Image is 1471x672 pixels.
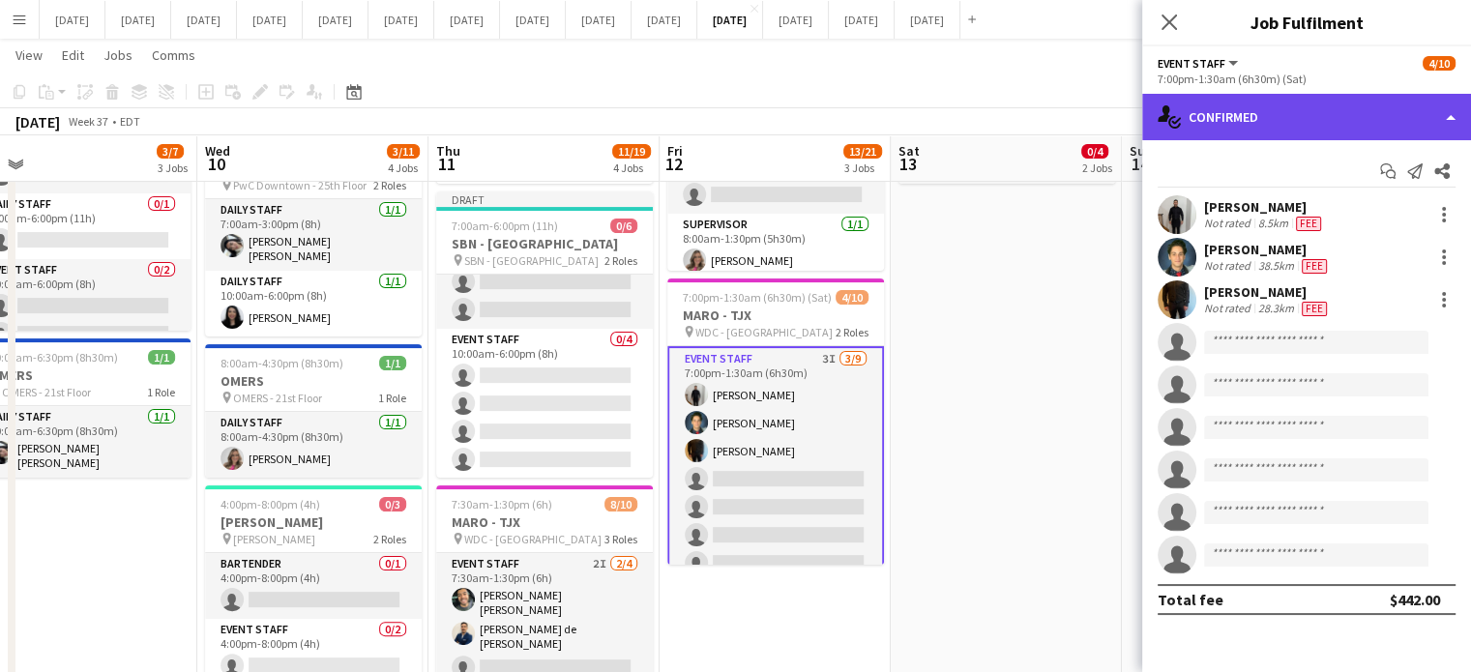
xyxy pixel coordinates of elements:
[233,532,315,546] span: [PERSON_NAME]
[434,1,500,39] button: [DATE]
[40,1,105,39] button: [DATE]
[1204,283,1331,301] div: [PERSON_NAME]
[1302,259,1327,274] span: Fee
[844,161,881,175] div: 3 Jobs
[205,142,230,160] span: Wed
[157,144,184,159] span: 3/7
[1082,161,1112,175] div: 2 Jobs
[1296,217,1321,231] span: Fee
[171,1,237,39] button: [DATE]
[15,46,43,64] span: View
[1204,258,1254,274] div: Not rated
[436,191,653,478] app-job-card: Draft7:00am-6:00pm (11h)0/6SBN - [GEOGRAPHIC_DATA] SBN - [GEOGRAPHIC_DATA]2 RolesDaily Staff0/27:...
[233,391,322,405] span: OMERS - 21st Floor
[829,1,895,39] button: [DATE]
[436,191,653,207] div: Draft
[379,356,406,370] span: 1/1
[64,114,112,129] span: Week 37
[303,1,368,39] button: [DATE]
[120,114,140,129] div: EDT
[1127,153,1153,175] span: 14
[697,1,763,39] button: [DATE]
[205,344,422,478] app-job-card: 8:00am-4:30pm (8h30m)1/1OMERS OMERS - 21st Floor1 RoleDaily Staff1/18:00am-4:30pm (8h30m)[PERSON_...
[763,1,829,39] button: [DATE]
[836,325,868,339] span: 2 Roles
[62,46,84,64] span: Edit
[221,356,343,370] span: 8:00am-4:30pm (8h30m)
[54,43,92,68] a: Edit
[452,219,558,233] span: 7:00am-6:00pm (11h)
[1298,301,1331,316] div: Crew has different fees then in role
[1204,216,1254,231] div: Not rated
[373,178,406,192] span: 2 Roles
[1204,301,1254,316] div: Not rated
[1081,144,1108,159] span: 0/4
[368,1,434,39] button: [DATE]
[604,532,637,546] span: 3 Roles
[105,1,171,39] button: [DATE]
[695,325,833,339] span: WDC - [GEOGRAPHIC_DATA]
[147,385,175,399] span: 1 Role
[205,513,422,531] h3: [PERSON_NAME]
[202,153,230,175] span: 10
[379,497,406,511] span: 0/3
[148,350,175,365] span: 1/1
[1158,56,1225,71] span: Event Staff
[1423,56,1456,71] span: 4/10
[436,329,653,479] app-card-role: Event Staff0/410:00am-6:00pm (8h)
[1142,10,1471,35] h3: Job Fulfilment
[1158,56,1241,71] button: Event Staff
[378,391,406,405] span: 1 Role
[604,253,637,268] span: 2 Roles
[1158,72,1456,86] div: 7:00pm-1:30am (6h30m) (Sat)
[433,153,460,175] span: 11
[1390,590,1440,609] div: $442.00
[500,1,566,39] button: [DATE]
[221,497,320,511] span: 4:00pm-8:00pm (4h)
[836,290,868,305] span: 4/10
[205,412,422,478] app-card-role: Daily Staff1/18:00am-4:30pm (8h30m)[PERSON_NAME]
[436,235,653,252] h3: SBN - [GEOGRAPHIC_DATA]
[436,235,653,329] app-card-role: Daily Staff0/27:00am-3:00pm (8h)
[388,161,419,175] div: 4 Jobs
[15,112,60,131] div: [DATE]
[612,144,651,159] span: 11/19
[1302,302,1327,316] span: Fee
[667,214,884,279] app-card-role: Supervisor1/18:00am-1:30pm (5h30m)[PERSON_NAME]
[387,144,420,159] span: 3/11
[373,532,406,546] span: 2 Roles
[205,372,422,390] h3: OMERS
[205,553,422,619] app-card-role: Bartender0/14:00pm-8:00pm (4h)
[896,153,920,175] span: 13
[1142,94,1471,140] div: Confirmed
[683,290,832,305] span: 7:00pm-1:30am (6h30m) (Sat)
[144,43,203,68] a: Comms
[436,142,460,160] span: Thu
[452,497,552,511] span: 7:30am-1:30pm (6h)
[152,46,195,64] span: Comms
[895,1,960,39] button: [DATE]
[667,307,884,324] h3: MARO - TJX
[237,1,303,39] button: [DATE]
[2,385,91,399] span: OMERS - 21st Floor
[843,144,882,159] span: 13/21
[1204,241,1331,258] div: [PERSON_NAME]
[96,43,140,68] a: Jobs
[566,1,632,39] button: [DATE]
[610,219,637,233] span: 0/6
[632,1,697,39] button: [DATE]
[205,199,422,271] app-card-role: Daily Staff1/17:00am-3:00pm (8h)[PERSON_NAME] [PERSON_NAME]
[667,142,683,160] span: Fri
[103,46,132,64] span: Jobs
[1292,216,1325,231] div: Crew has different fees then in role
[1254,216,1292,231] div: 8.5km
[1130,142,1153,160] span: Sun
[667,278,884,565] app-job-card: 7:00pm-1:30am (6h30m) (Sat)4/10MARO - TJX WDC - [GEOGRAPHIC_DATA]2 RolesEvent Staff3I3/97:00pm-1:...
[205,131,422,336] div: 7:00am-6:00pm (11h)2/2PwC Downtown PwC Downtown - 25th Floor2 RolesDaily Staff1/17:00am-3:00pm (8...
[664,153,683,175] span: 12
[464,253,599,268] span: SBN - [GEOGRAPHIC_DATA]
[1204,198,1325,216] div: [PERSON_NAME]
